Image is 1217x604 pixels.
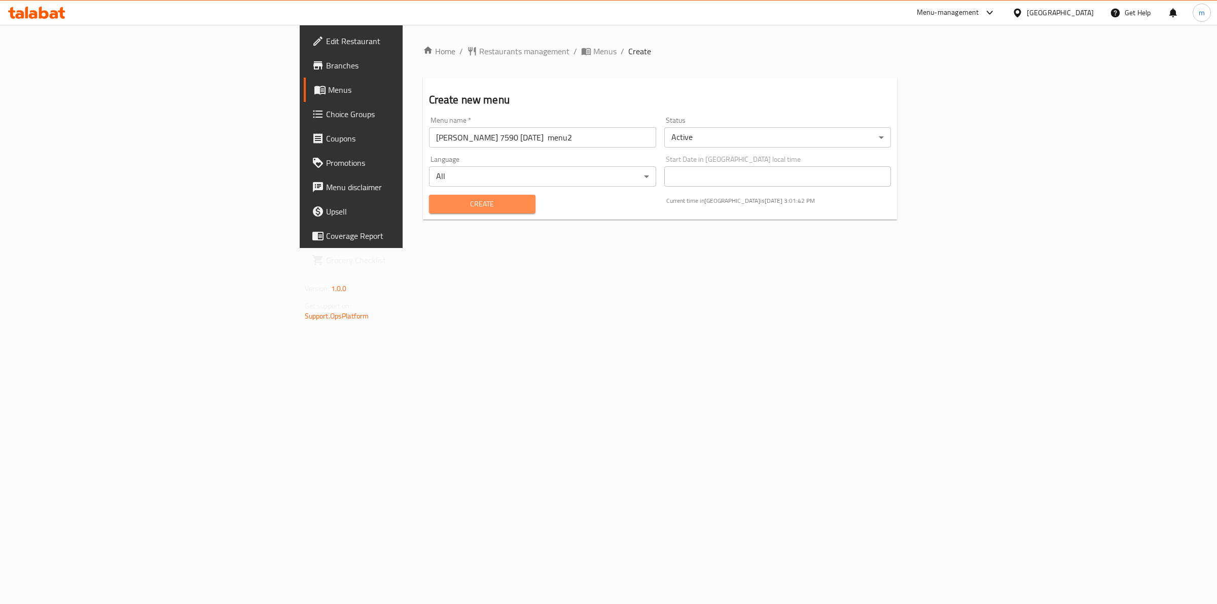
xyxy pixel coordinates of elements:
span: Edit Restaurant [326,35,495,47]
span: Get support on: [305,299,351,312]
div: Active [664,127,891,148]
li: / [621,45,624,57]
span: Choice Groups [326,108,495,120]
a: Menus [581,45,617,57]
a: Coupons [304,126,503,151]
a: Menus [304,78,503,102]
a: Menu disclaimer [304,175,503,199]
span: Menus [593,45,617,57]
p: Current time in [GEOGRAPHIC_DATA] is [DATE] 3:01:42 PM [666,196,891,205]
span: m [1199,7,1205,18]
a: Support.OpsPlatform [305,309,369,323]
a: Branches [304,53,503,78]
button: Create [429,195,535,214]
span: Grocery Checklist [326,254,495,266]
span: Menu disclaimer [326,181,495,193]
span: Create [437,198,527,210]
input: Please enter Menu name [429,127,656,148]
a: Coverage Report [304,224,503,248]
span: 1.0.0 [331,282,347,295]
span: Restaurants management [479,45,569,57]
a: Edit Restaurant [304,29,503,53]
div: [GEOGRAPHIC_DATA] [1027,7,1094,18]
span: Coupons [326,132,495,145]
span: Promotions [326,157,495,169]
a: Upsell [304,199,503,224]
span: Branches [326,59,495,72]
span: Upsell [326,205,495,218]
span: Coverage Report [326,230,495,242]
span: Create [628,45,651,57]
span: Menus [328,84,495,96]
h2: Create new menu [429,92,891,108]
a: Restaurants management [467,45,569,57]
span: Version: [305,282,330,295]
a: Grocery Checklist [304,248,503,272]
a: Choice Groups [304,102,503,126]
a: Promotions [304,151,503,175]
nav: breadcrumb [423,45,898,57]
div: All [429,166,656,187]
div: Menu-management [917,7,979,19]
li: / [574,45,577,57]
